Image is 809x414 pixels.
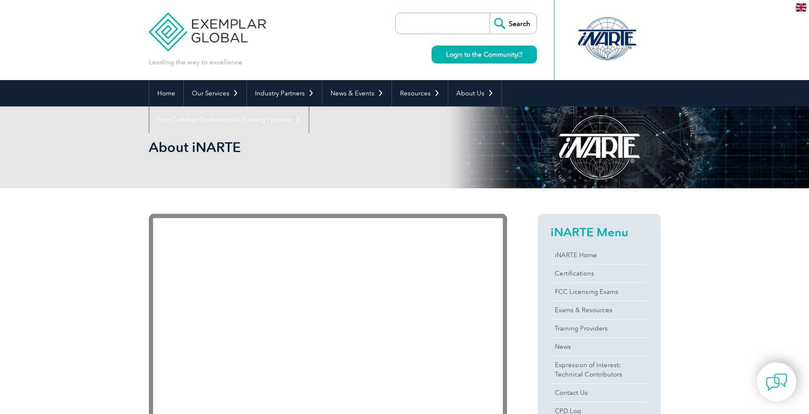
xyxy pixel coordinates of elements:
a: Expression of Interest:Technical Contributors [551,356,648,383]
h2: iNARTE Menu [551,225,648,239]
a: Our Services [184,80,246,106]
img: en [796,3,806,11]
a: Contact Us [551,384,648,402]
a: Resources [392,80,448,106]
a: iNARTE Home [551,246,648,264]
img: open_square.png [518,52,522,57]
a: Industry Partners [247,80,322,106]
a: News & Events [322,80,391,106]
a: Login to the Community [432,46,537,63]
a: News [551,338,648,356]
a: Home [149,80,183,106]
a: Training Providers [551,319,648,337]
img: contact-chat.png [766,371,787,393]
p: Leading the way to excellence [149,57,242,67]
a: FCC Licensing Exams [551,283,648,301]
a: About Us [448,80,502,106]
h2: About iNARTE [149,141,507,154]
a: Certifications [551,264,648,282]
a: Exams & Resources [551,301,648,319]
input: Search [490,13,536,34]
a: Find Certified Professional / Training Provider [149,106,309,133]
